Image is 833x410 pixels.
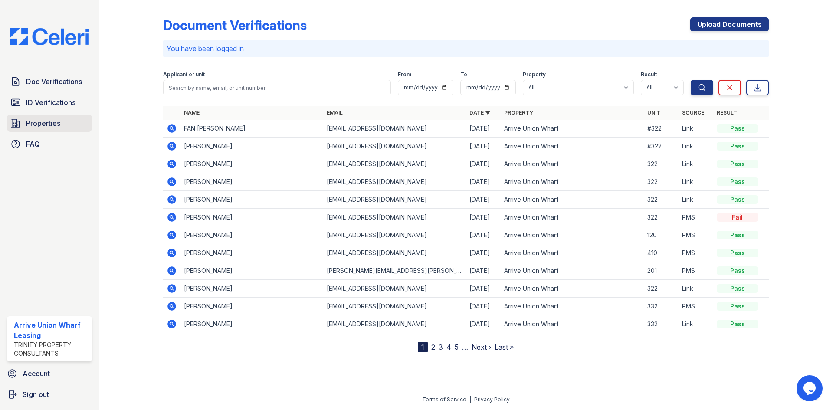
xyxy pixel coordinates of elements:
[180,280,323,298] td: [PERSON_NAME]
[466,280,501,298] td: [DATE]
[180,155,323,173] td: [PERSON_NAME]
[455,343,459,351] a: 5
[717,124,758,133] div: Pass
[466,262,501,280] td: [DATE]
[644,244,679,262] td: 410
[682,109,704,116] a: Source
[679,155,713,173] td: Link
[323,280,466,298] td: [EMAIL_ADDRESS][DOMAIN_NAME]
[501,226,643,244] td: Arrive Union Wharf
[644,298,679,315] td: 332
[462,342,468,352] span: …
[7,94,92,111] a: ID Verifications
[431,343,435,351] a: 2
[466,191,501,209] td: [DATE]
[466,120,501,138] td: [DATE]
[679,298,713,315] td: PMS
[717,177,758,186] div: Pass
[717,213,758,222] div: Fail
[501,298,643,315] td: Arrive Union Wharf
[717,284,758,293] div: Pass
[163,71,205,78] label: Applicant or unit
[472,343,491,351] a: Next ›
[26,97,75,108] span: ID Verifications
[3,365,95,382] a: Account
[466,155,501,173] td: [DATE]
[323,120,466,138] td: [EMAIL_ADDRESS][DOMAIN_NAME]
[180,173,323,191] td: [PERSON_NAME]
[644,120,679,138] td: #322
[523,71,546,78] label: Property
[501,173,643,191] td: Arrive Union Wharf
[26,118,60,128] span: Properties
[323,298,466,315] td: [EMAIL_ADDRESS][DOMAIN_NAME]
[679,244,713,262] td: PMS
[323,191,466,209] td: [EMAIL_ADDRESS][DOMAIN_NAME]
[469,109,490,116] a: Date ▼
[180,138,323,155] td: [PERSON_NAME]
[180,226,323,244] td: [PERSON_NAME]
[167,43,765,54] p: You have been logged in
[3,386,95,403] a: Sign out
[679,173,713,191] td: Link
[466,315,501,333] td: [DATE]
[23,368,50,379] span: Account
[644,315,679,333] td: 332
[323,209,466,226] td: [EMAIL_ADDRESS][DOMAIN_NAME]
[495,343,514,351] a: Last »
[717,142,758,151] div: Pass
[690,17,769,31] a: Upload Documents
[323,173,466,191] td: [EMAIL_ADDRESS][DOMAIN_NAME]
[323,244,466,262] td: [EMAIL_ADDRESS][DOMAIN_NAME]
[323,262,466,280] td: [PERSON_NAME][EMAIL_ADDRESS][PERSON_NAME][DOMAIN_NAME]
[26,139,40,149] span: FAQ
[180,191,323,209] td: [PERSON_NAME]
[466,209,501,226] td: [DATE]
[501,120,643,138] td: Arrive Union Wharf
[679,226,713,244] td: PMS
[644,173,679,191] td: 322
[460,71,467,78] label: To
[180,120,323,138] td: FAN [PERSON_NAME]
[717,195,758,204] div: Pass
[7,115,92,132] a: Properties
[323,226,466,244] td: [EMAIL_ADDRESS][DOMAIN_NAME]
[501,155,643,173] td: Arrive Union Wharf
[180,315,323,333] td: [PERSON_NAME]
[679,191,713,209] td: Link
[446,343,451,351] a: 4
[644,191,679,209] td: 322
[466,244,501,262] td: [DATE]
[466,173,501,191] td: [DATE]
[327,109,343,116] a: Email
[323,315,466,333] td: [EMAIL_ADDRESS][DOMAIN_NAME]
[679,280,713,298] td: Link
[163,80,391,95] input: Search by name, email, or unit number
[717,109,737,116] a: Result
[679,262,713,280] td: PMS
[797,375,824,401] iframe: chat widget
[501,244,643,262] td: Arrive Union Wharf
[679,209,713,226] td: PMS
[184,109,200,116] a: Name
[501,315,643,333] td: Arrive Union Wharf
[501,191,643,209] td: Arrive Union Wharf
[180,262,323,280] td: [PERSON_NAME]
[644,262,679,280] td: 201
[180,244,323,262] td: [PERSON_NAME]
[644,280,679,298] td: 322
[422,396,466,403] a: Terms of Service
[439,343,443,351] a: 3
[717,266,758,275] div: Pass
[644,155,679,173] td: 322
[398,71,411,78] label: From
[644,138,679,155] td: #322
[504,109,533,116] a: Property
[466,138,501,155] td: [DATE]
[501,138,643,155] td: Arrive Union Wharf
[3,28,95,45] img: CE_Logo_Blue-a8612792a0a2168367f1c8372b55b34899dd931a85d93a1a3d3e32e68fde9ad4.png
[23,389,49,400] span: Sign out
[7,73,92,90] a: Doc Verifications
[717,249,758,257] div: Pass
